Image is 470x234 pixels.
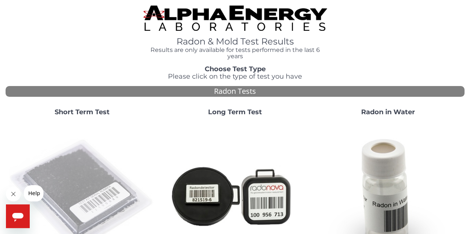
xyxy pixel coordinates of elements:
h4: Results are only available for tests performed in the last 6 years [143,47,327,60]
iframe: Close message [6,187,21,201]
strong: Choose Test Type [205,65,266,73]
h1: Radon & Mold Test Results [143,37,327,46]
div: Radon Tests [6,86,464,97]
strong: Radon in Water [361,108,415,116]
strong: Long Term Test [208,108,262,116]
iframe: Message from company [24,185,43,201]
iframe: Button to launch messaging window [6,204,30,228]
span: Please click on the type of test you have [168,72,302,80]
strong: Short Term Test [55,108,110,116]
img: TightCrop.jpg [143,6,327,31]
